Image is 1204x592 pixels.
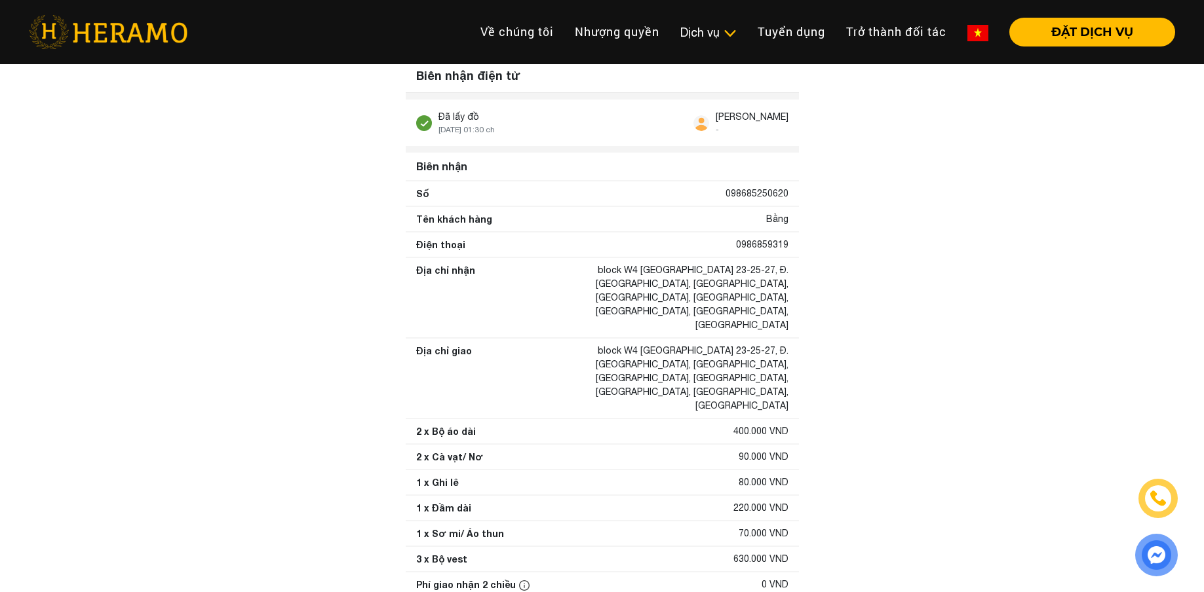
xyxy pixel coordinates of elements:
div: 630.000 VND [733,552,788,566]
div: Tên khách hàng [416,212,492,226]
div: Điện thoại [416,238,465,251]
div: 0 VND [762,578,788,592]
div: 098685250620 [726,187,788,200]
div: Dịch vụ [680,24,737,41]
div: Đã lấy đồ [438,110,495,124]
div: 2 x Cà vạt/ Nơ [416,450,483,464]
img: user.svg [693,115,709,131]
div: [PERSON_NAME] [716,110,788,124]
a: Tuyển dụng [747,18,836,46]
div: Biên nhận điện tử [406,59,799,93]
div: Biên nhận [411,153,794,179]
div: 400.000 VND [733,424,788,438]
img: phone-icon [1151,491,1165,506]
span: [DATE] 01:30 ch [438,125,495,134]
div: Địa chỉ nhận [416,263,475,332]
div: 80.000 VND [739,475,788,489]
div: 1 x Ghi lê [416,475,459,489]
button: ĐẶT DỊCH VỤ [1009,18,1175,46]
a: Nhượng quyền [564,18,670,46]
div: Phí giao nhận 2 chiều [416,578,533,592]
img: subToggleIcon [723,27,737,40]
div: block W4 [GEOGRAPHIC_DATA] 23-25-27, Đ. [GEOGRAPHIC_DATA], [GEOGRAPHIC_DATA], [GEOGRAPHIC_DATA], ... [528,263,788,332]
div: 2 x Bộ áo dài [416,424,476,438]
div: 0986859319 [736,238,788,251]
img: heramo-logo.png [29,15,187,49]
a: Về chúng tôi [470,18,564,46]
div: block W4 [GEOGRAPHIC_DATA] 23-25-27, Đ. [GEOGRAPHIC_DATA], [GEOGRAPHIC_DATA], [GEOGRAPHIC_DATA], ... [528,344,788,413]
div: Bằng [766,212,788,226]
a: Trở thành đối tác [836,18,957,46]
img: info [519,580,530,591]
span: - [716,125,719,134]
div: Địa chỉ giao [416,344,472,413]
div: 1 x Đầm dài [416,501,471,515]
div: 1 x Sơ mi/ Áo thun [416,527,504,540]
div: 220.000 VND [733,501,788,515]
a: ĐẶT DỊCH VỤ [999,26,1175,38]
a: phone-icon [1140,480,1176,516]
img: stick.svg [416,115,432,131]
div: 3 x Bộ vest [416,552,467,566]
div: 90.000 VND [739,450,788,464]
div: 70.000 VND [739,527,788,540]
img: vn-flag.png [967,25,988,41]
div: Số [416,187,429,200]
